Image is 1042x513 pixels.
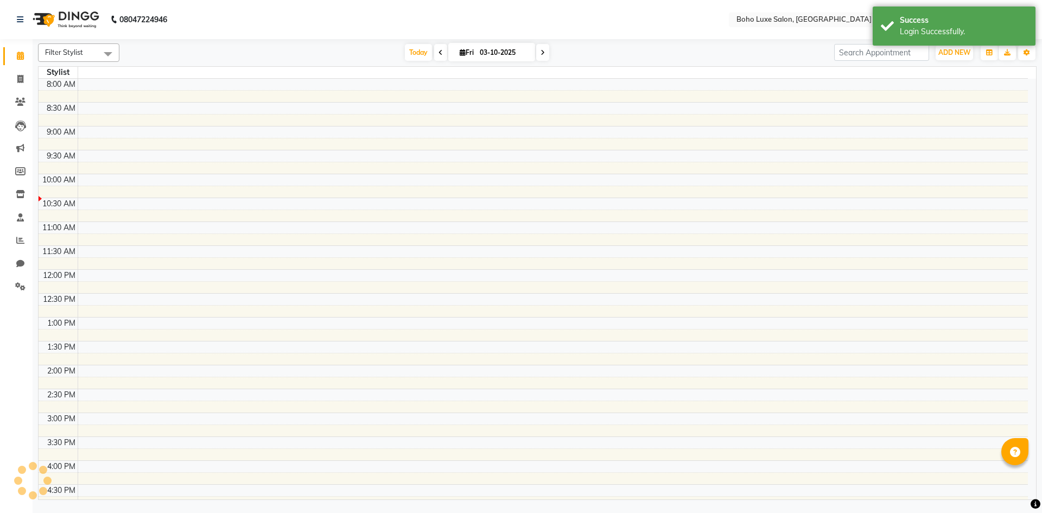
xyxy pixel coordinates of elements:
[938,48,970,56] span: ADD NEW
[45,318,78,329] div: 1:00 PM
[45,389,78,401] div: 2:30 PM
[45,341,78,353] div: 1:30 PM
[45,103,78,114] div: 8:30 AM
[45,79,78,90] div: 8:00 AM
[45,150,78,162] div: 9:30 AM
[900,15,1027,26] div: Success
[457,48,476,56] span: Fri
[39,67,78,78] div: Stylist
[936,45,973,60] button: ADD NEW
[119,4,167,35] b: 08047224946
[45,126,78,138] div: 9:00 AM
[476,45,531,61] input: 2025-10-03
[45,437,78,448] div: 3:30 PM
[40,246,78,257] div: 11:30 AM
[45,365,78,377] div: 2:00 PM
[40,174,78,186] div: 10:00 AM
[900,26,1027,37] div: Login Successfully.
[40,222,78,233] div: 11:00 AM
[41,270,78,281] div: 12:00 PM
[405,44,432,61] span: Today
[45,413,78,425] div: 3:00 PM
[834,44,929,61] input: Search Appointment
[45,485,78,496] div: 4:30 PM
[40,198,78,210] div: 10:30 AM
[45,48,83,56] span: Filter Stylist
[41,294,78,305] div: 12:30 PM
[28,4,102,35] img: logo
[45,461,78,472] div: 4:00 PM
